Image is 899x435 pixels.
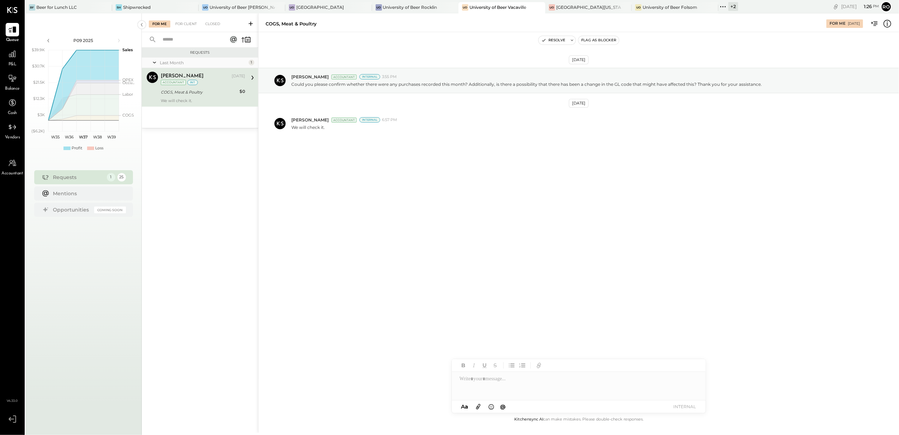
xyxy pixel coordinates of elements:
[382,74,397,80] span: 3:55 PM
[161,80,186,85] div: Accountant
[161,98,245,103] div: We will check it.
[518,361,527,370] button: Ordered List
[296,4,344,10] div: [GEOGRAPHIC_DATA]
[117,173,126,181] div: 25
[31,129,45,133] text: ($6.2K)
[469,4,526,10] div: University of Beer Vacaville
[160,60,247,66] div: Last Month
[107,173,115,181] div: 1
[172,20,200,28] div: For Client
[145,50,255,55] div: Requests
[359,74,380,79] div: Internal
[53,206,91,213] div: Opportunities
[202,4,208,11] div: Uo
[881,1,892,12] button: Ro
[6,37,19,43] span: Queue
[2,171,23,177] span: Accountant
[51,135,60,139] text: W35
[94,207,126,213] div: Coming Soon
[498,402,508,411] button: @
[459,403,470,411] button: Aa
[54,37,114,43] div: P09 2025
[202,20,224,28] div: Closed
[635,4,642,11] div: Uo
[79,135,88,139] text: W37
[289,4,295,11] div: Uo
[65,135,74,139] text: W36
[383,4,437,10] div: University of Beer Rocklin
[32,64,45,68] text: $30.7K
[249,60,254,65] div: 1
[469,361,479,370] button: Italic
[291,74,329,80] span: [PERSON_NAME]
[161,73,204,80] div: [PERSON_NAME]
[643,4,697,10] div: University of Beer Folsom
[209,4,275,10] div: University of Beer [PERSON_NAME]
[376,4,382,11] div: Uo
[534,361,543,370] button: Add URL
[0,23,24,43] a: Queue
[149,20,170,28] div: For Me
[33,80,45,85] text: $21.5K
[37,112,45,117] text: $3K
[32,47,45,52] text: $39.9K
[122,47,133,52] text: Sales
[291,124,325,130] p: We will check it.
[33,96,45,101] text: $12.3K
[480,361,489,370] button: Underline
[291,81,762,87] p: Could you please confirm whether there were any purchases recorded this month? Additionally, is t...
[332,75,357,79] div: Accountant
[239,88,245,95] div: $0
[830,21,845,26] div: For Me
[122,77,134,82] text: OPEX
[0,156,24,177] a: Accountant
[116,4,122,11] div: Sh
[556,4,621,10] div: [GEOGRAPHIC_DATA][US_STATE]
[832,3,839,10] div: copy link
[569,99,589,108] div: [DATE]
[728,2,738,11] div: + 2
[53,174,103,181] div: Requests
[122,113,134,118] text: COGS
[0,72,24,92] a: Balance
[539,36,568,44] button: Resolve
[500,403,506,410] span: @
[72,145,82,151] div: Profit
[0,120,24,141] a: Vendors
[462,4,468,11] div: Uo
[8,61,17,68] span: P&L
[123,4,151,10] div: Shipwrecked
[569,55,589,64] div: [DATE]
[8,110,17,117] span: Cash
[549,4,555,11] div: Uo
[578,36,619,44] button: Flag as Blocker
[122,80,134,85] text: Occu...
[670,402,699,411] button: INTERNAL
[53,190,122,197] div: Mentions
[161,89,237,96] div: COGS, Meat & Poultry
[187,80,198,85] div: int
[122,92,133,97] text: Labor
[5,135,20,141] span: Vendors
[382,117,397,123] span: 6:57 PM
[29,4,35,11] div: Bf
[5,86,20,92] span: Balance
[95,145,103,151] div: Loss
[507,361,516,370] button: Unordered List
[491,361,500,370] button: Strikethrough
[465,403,468,410] span: a
[459,361,468,370] button: Bold
[848,21,860,26] div: [DATE]
[291,117,329,123] span: [PERSON_NAME]
[0,96,24,117] a: Cash
[841,3,879,10] div: [DATE]
[0,47,24,68] a: P&L
[266,20,317,27] div: COGS, Meat & Poultry
[107,135,116,139] text: W39
[332,118,357,123] div: Accountant
[232,73,245,79] div: [DATE]
[93,135,102,139] text: W38
[36,4,77,10] div: Beer for Lunch LLC
[359,117,380,123] div: Internal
